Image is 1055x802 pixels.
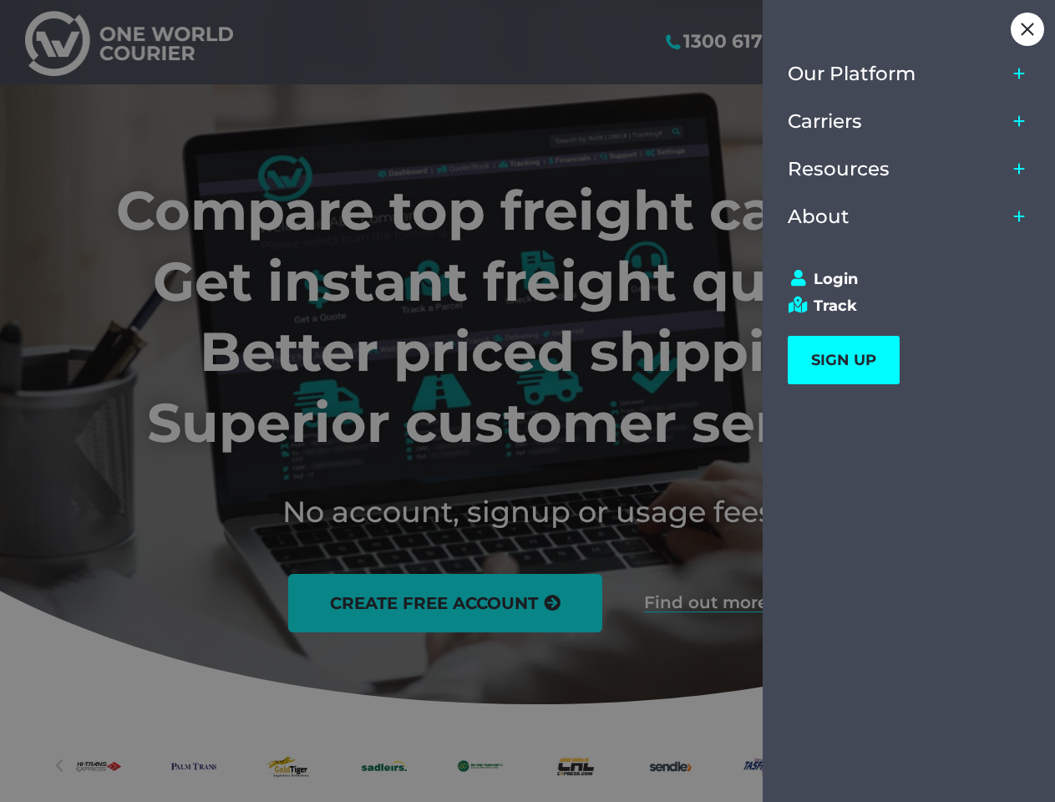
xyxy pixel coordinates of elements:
a: About [788,193,1007,241]
a: SIGN UP [788,336,900,384]
a: Resources [788,145,1007,193]
a: Our Platform [788,50,1007,98]
span: Resources [788,158,890,180]
span: SIGN UP [811,351,876,369]
span: About [788,206,850,228]
div: Close [1011,13,1044,46]
span: Carriers [788,110,862,133]
a: Track [788,297,1015,315]
span: Our Platform [788,63,916,85]
a: Login [788,270,1015,288]
a: Carriers [788,98,1007,145]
